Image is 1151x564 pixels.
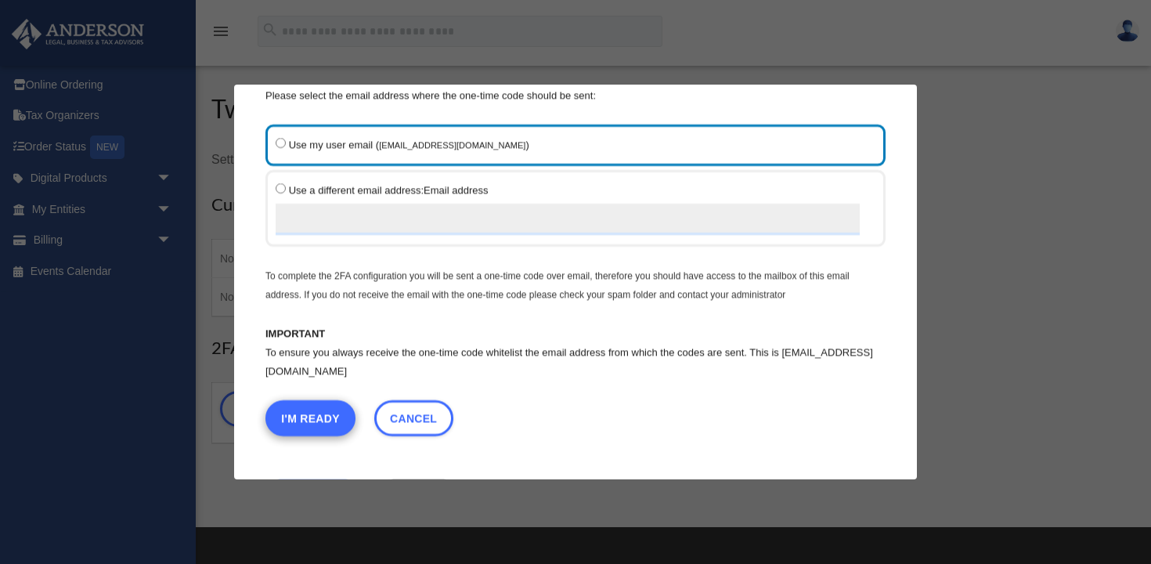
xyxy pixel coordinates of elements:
[265,86,886,105] p: Please select the email address where the one-time code should be sent:
[289,139,529,150] span: Use my user email ( )
[265,400,355,436] button: I'm Ready
[265,343,886,381] p: To ensure you always receive the one-time code whitelist the email address from which the codes a...
[276,138,286,148] input: Use my user email ([EMAIL_ADDRESS][DOMAIN_NAME])
[276,183,286,193] input: Use a different email address:Email address
[374,400,453,436] a: Cancel
[265,266,886,304] p: To complete the 2FA configuration you will be sent a one-time code over email, therefore you shou...
[379,140,525,150] small: [EMAIL_ADDRESS][DOMAIN_NAME]
[265,327,325,339] b: IMPORTANT
[276,180,860,235] label: Email address
[289,184,424,196] span: Use a different email address:
[276,204,860,235] input: Use a different email address:Email address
